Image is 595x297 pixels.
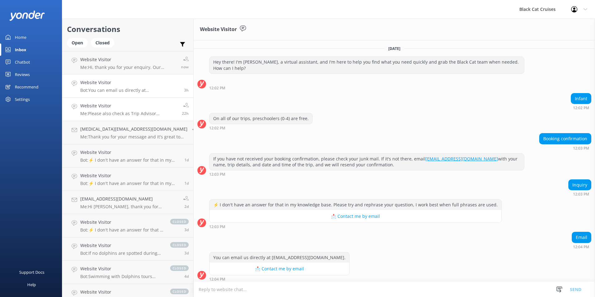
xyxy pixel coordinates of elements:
strong: 12:02 PM [209,86,225,90]
span: Aug 24 2025 12:04pm (UTC +12:00) Pacific/Auckland [184,88,189,93]
div: Aug 24 2025 12:04pm (UTC +12:00) Pacific/Auckland [209,277,350,281]
p: Bot: ⚡ I don't have an answer for that in my knowledge base. Please try and rephrase your questio... [80,227,164,233]
span: Aug 23 2025 01:05am (UTC +12:00) Pacific/Auckland [184,157,189,163]
a: Website VisitorMe:Please also check as Trip Advisor advertises in USD22h [62,98,193,121]
div: Aug 24 2025 12:03pm (UTC +12:00) Pacific/Auckland [209,224,502,229]
div: Aug 24 2025 12:02pm (UTC +12:00) Pacific/Auckland [209,86,524,90]
a: [EMAIL_ADDRESS][DOMAIN_NAME]Me:Hi [PERSON_NAME], thank you for enquiring. The adult for children'... [62,191,193,214]
strong: 12:02 PM [573,106,589,110]
div: Home [15,31,26,43]
span: Aug 22 2025 12:15pm (UTC +12:00) Pacific/Auckland [184,204,189,209]
div: Support Docs [19,266,44,278]
h4: Website Visitor [80,219,164,226]
div: Aug 24 2025 12:03pm (UTC +12:00) Pacific/Auckland [539,146,591,150]
a: Website VisitorMe:Hi, thank you for your enquiry. Our Swimming with Dolphins departs from the [GE... [62,51,193,74]
h2: Conversations [67,23,189,35]
h4: Website Visitor [80,172,180,179]
a: [MEDICAL_DATA][EMAIL_ADDRESS][DOMAIN_NAME]Me:Thank you for your message and it's great to hear yo... [62,121,193,144]
h4: [MEDICAL_DATA][EMAIL_ADDRESS][DOMAIN_NAME] [80,126,187,133]
strong: 12:03 PM [573,146,589,150]
div: Reviews [15,68,30,81]
div: Aug 24 2025 12:02pm (UTC +12:00) Pacific/Auckland [209,126,313,130]
a: Closed [91,39,117,46]
a: Website VisitorBot:⚡ I don't have an answer for that in my knowledge base. Please try and rephras... [62,214,193,237]
p: Me: Hi, thank you for your enquiry. Our Swimming with Dolphins departs from the [GEOGRAPHIC_DATA]. [80,65,176,70]
span: closed [170,242,189,248]
h4: Website Visitor [80,56,176,63]
div: Inbox [15,43,26,56]
p: Bot: ⚡ I don't have an answer for that in my knowledge base. Please try and rephrase your questio... [80,157,180,163]
p: Bot: If no dolphins are spotted during the Swimming with Dolphins tour, you'll receive a 50% refu... [80,250,164,256]
div: ⚡ I don't have an answer for that in my knowledge base. Please try and rephrase your question, I ... [209,200,501,210]
button: 📩 Contact me by email [209,210,501,223]
div: Aug 24 2025 12:03pm (UTC +12:00) Pacific/Auckland [568,192,591,196]
strong: 12:02 PM [209,126,225,130]
a: Website VisitorBot:You can email us directly at [EMAIL_ADDRESS][DOMAIN_NAME].3h [62,74,193,98]
h4: Website Visitor [80,242,164,249]
div: Open [67,38,88,47]
span: Aug 24 2025 03:48pm (UTC +12:00) Pacific/Auckland [181,64,189,70]
a: Website VisitorBot:⚡ I don't have an answer for that in my knowledge base. Please try and rephras... [62,168,193,191]
h4: Website Visitor [80,79,179,86]
h3: Website Visitor [200,25,237,34]
button: 📩 Contact me by email [209,263,349,275]
p: Me: Thank you for your message and it's great to hear you are looking to join us in February. Ple... [80,134,187,140]
a: Website VisitorBot:Swimming with Dolphins tours operate from spring to autumn, so they are availa... [62,261,193,284]
strong: 12:03 PM [209,173,225,176]
img: yonder-white-logo.png [9,11,45,21]
h4: Website Visitor [80,289,164,295]
span: Aug 21 2025 10:30am (UTC +12:00) Pacific/Auckland [184,227,189,232]
span: closed [170,265,189,271]
div: If you have not received your booking confirmation, please check your junk mail. If it's not ther... [209,154,524,170]
span: Aug 20 2025 04:56am (UTC +12:00) Pacific/Auckland [184,274,189,279]
strong: 12:03 PM [209,225,225,229]
div: On all of our trips, preschoolers (0-4) are free. [209,113,312,124]
a: Website VisitorBot:⚡ I don't have an answer for that in my knowledge base. Please try and rephras... [62,144,193,168]
div: Infant [571,93,591,104]
div: Recommend [15,81,38,93]
a: Open [67,39,91,46]
div: Aug 24 2025 12:04pm (UTC +12:00) Pacific/Auckland [572,245,591,249]
div: Settings [15,93,30,106]
div: Chatbot [15,56,30,68]
a: Website VisitorBot:If no dolphins are spotted during the Swimming with Dolphins tour, you'll rece... [62,237,193,261]
span: Aug 20 2025 10:41pm (UTC +12:00) Pacific/Auckland [184,250,189,256]
div: Hey there! I'm [PERSON_NAME], a virtual assistant, and I'm here to help you find what you need qu... [209,57,524,73]
span: Aug 23 2025 04:56pm (UTC +12:00) Pacific/Auckland [182,111,189,116]
span: closed [170,289,189,294]
h4: Website Visitor [80,265,164,272]
div: Email [572,232,591,243]
h4: Website Visitor [80,149,180,156]
div: Help [27,278,36,291]
span: closed [170,219,189,224]
strong: 12:04 PM [573,245,589,249]
span: Aug 22 2025 05:33pm (UTC +12:00) Pacific/Auckland [184,181,189,186]
div: Aug 24 2025 12:02pm (UTC +12:00) Pacific/Auckland [571,106,591,110]
div: Booking confirmation [540,133,591,144]
div: Closed [91,38,114,47]
h4: [EMAIL_ADDRESS][DOMAIN_NAME] [80,196,178,202]
p: Bot: ⚡ I don't have an answer for that in my knowledge base. Please try and rephrase your questio... [80,181,180,186]
p: Bot: You can email us directly at [EMAIL_ADDRESS][DOMAIN_NAME]. [80,88,179,93]
div: Aug 24 2025 12:03pm (UTC +12:00) Pacific/Auckland [209,172,524,176]
span: [DATE] [385,46,404,51]
a: [EMAIL_ADDRESS][DOMAIN_NAME] [425,156,498,162]
p: Bot: Swimming with Dolphins tours operate from spring to autumn, so they are available in January... [80,274,164,279]
strong: 12:04 PM [209,277,225,281]
p: Me: Hi [PERSON_NAME], thank you for enquiring. The adult for children's prices fare is available ... [80,204,178,209]
div: You can email us directly at [EMAIL_ADDRESS][DOMAIN_NAME]. [209,252,349,263]
strong: 12:03 PM [573,192,589,196]
h4: Website Visitor [80,102,177,109]
p: Me: Please also check as Trip Advisor advertises in USD [80,111,177,116]
div: Inquiry [569,180,591,190]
